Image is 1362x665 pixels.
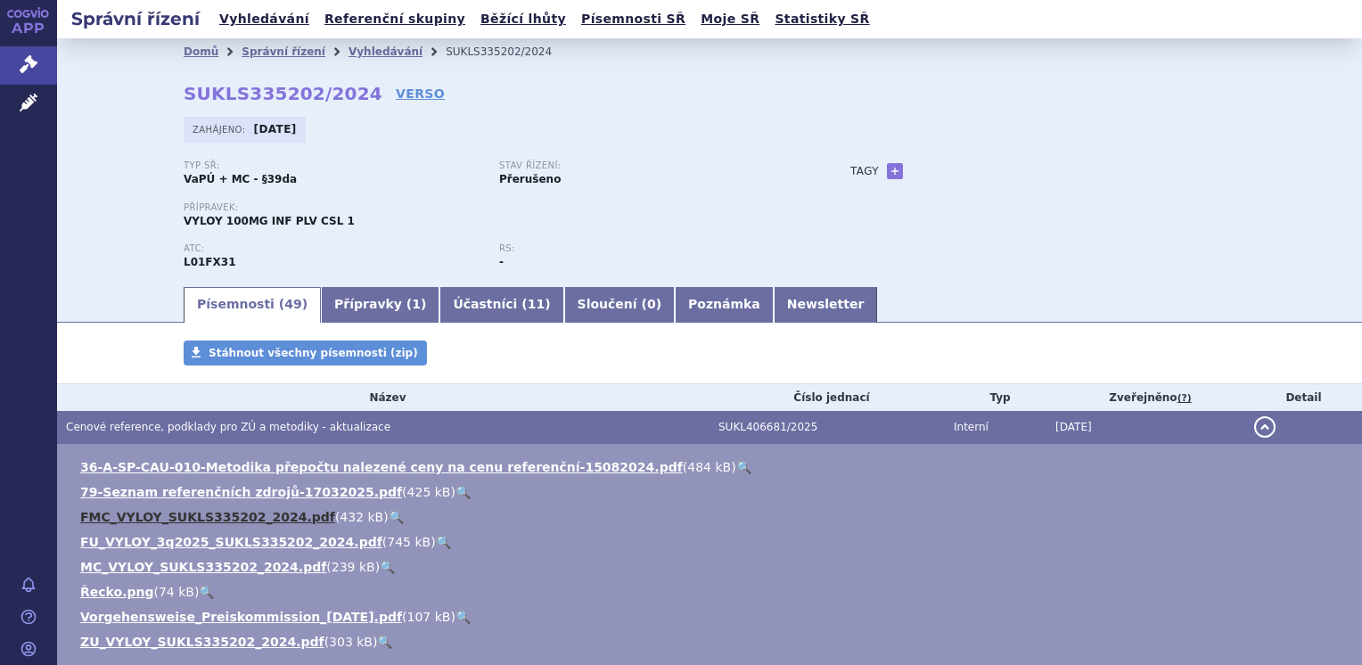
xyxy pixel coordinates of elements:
span: 484 kB [687,460,731,474]
p: Stav řízení: [499,160,797,171]
span: 745 kB [387,535,431,549]
a: 🔍 [377,635,392,649]
li: SUKLS335202/2024 [446,38,575,65]
li: ( ) [80,558,1344,576]
a: 🔍 [736,460,751,474]
li: ( ) [80,608,1344,626]
a: ZU_VYLOY_SUKLS335202_2024.pdf [80,635,324,649]
span: Interní [954,421,989,433]
strong: - [499,256,504,268]
li: ( ) [80,458,1344,476]
li: ( ) [80,508,1344,526]
li: ( ) [80,483,1344,501]
span: 303 kB [329,635,373,649]
a: Řecko.png [80,585,153,599]
strong: Přerušeno [499,173,561,185]
span: 11 [528,297,545,311]
span: 239 kB [332,560,375,574]
a: Přípravky (1) [321,287,439,323]
a: FMC_VYLOY_SUKLS335202_2024.pdf [80,510,335,524]
span: 74 kB [159,585,194,599]
a: Moje SŘ [695,7,765,31]
a: 🔍 [455,610,471,624]
th: Název [57,384,710,411]
a: 🔍 [380,560,395,574]
a: Vorgehensweise_Preiskommission_[DATE].pdf [80,610,402,624]
a: Statistiky SŘ [769,7,874,31]
a: Referenční skupiny [319,7,471,31]
h3: Tagy [850,160,879,182]
a: Účastníci (11) [439,287,563,323]
th: Detail [1245,384,1362,411]
a: FU_VYLOY_3q2025_SUKLS335202_2024.pdf [80,535,382,549]
strong: SUKLS335202/2024 [184,83,382,104]
a: + [887,163,903,179]
a: Běžící lhůty [475,7,571,31]
a: 79-Seznam referenčních zdrojů-17032025.pdf [80,485,402,499]
p: RS: [499,243,797,254]
a: Písemnosti (49) [184,287,321,323]
td: [DATE] [1046,411,1245,444]
a: Sloučení (0) [564,287,675,323]
span: 432 kB [340,510,383,524]
a: Vyhledávání [349,45,423,58]
span: VYLOY 100MG INF PLV CSL 1 [184,215,355,227]
p: Typ SŘ: [184,160,481,171]
td: SUKL406681/2025 [710,411,945,444]
span: 0 [647,297,656,311]
li: ( ) [80,583,1344,601]
a: Správní řízení [242,45,325,58]
p: Přípravek: [184,202,815,213]
a: 🔍 [199,585,214,599]
a: Domů [184,45,218,58]
button: detail [1254,416,1276,438]
span: Cenové reference, podklady pro ZÚ a metodiky - aktualizace [66,421,390,433]
span: 425 kB [407,485,451,499]
a: 🔍 [389,510,404,524]
a: MC_VYLOY_SUKLS335202_2024.pdf [80,560,326,574]
li: ( ) [80,633,1344,651]
a: Stáhnout všechny písemnosti (zip) [184,341,427,365]
th: Číslo jednací [710,384,945,411]
h2: Správní řízení [57,6,214,31]
th: Typ [945,384,1046,411]
p: ATC: [184,243,481,254]
strong: VaPÚ + MC - §39da [184,173,297,185]
strong: [DATE] [254,123,297,135]
a: VERSO [396,85,445,103]
span: 49 [284,297,301,311]
span: 1 [412,297,421,311]
a: 🔍 [455,485,471,499]
a: Písemnosti SŘ [576,7,691,31]
a: Vyhledávání [214,7,315,31]
a: 36-A-SP-CAU-010-Metodika přepočtu nalezené ceny na cenu referenční-15082024.pdf [80,460,683,474]
a: Newsletter [774,287,878,323]
li: ( ) [80,533,1344,551]
span: Stáhnout všechny písemnosti (zip) [209,347,418,359]
a: 🔍 [436,535,451,549]
span: Zahájeno: [193,122,249,136]
th: Zveřejněno [1046,384,1245,411]
strong: ZOLBETUXIMAB [184,256,236,268]
abbr: (?) [1177,392,1192,405]
span: 107 kB [407,610,451,624]
a: Poznámka [675,287,774,323]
